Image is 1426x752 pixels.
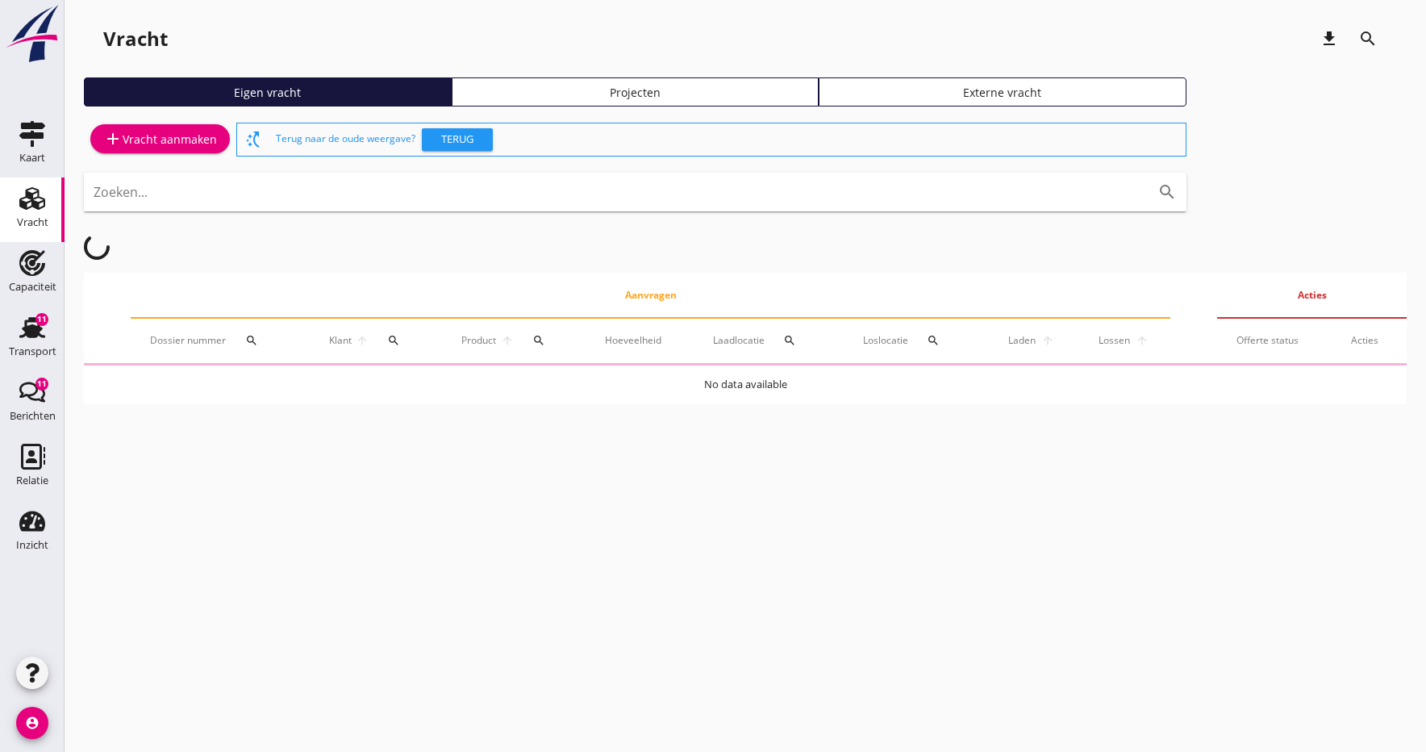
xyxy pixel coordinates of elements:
[84,77,452,107] a: Eigen vracht
[387,334,400,347] i: search
[276,123,1179,156] div: Terug naar de oude weergave?
[1132,334,1151,347] i: arrow_upward
[17,217,48,228] div: Vracht
[826,84,1179,101] div: Externe vracht
[459,84,812,101] div: Projecten
[103,129,123,148] i: add
[459,333,498,348] span: Product
[452,77,819,107] a: Projecten
[244,130,263,149] i: switch_access_shortcut
[1320,29,1339,48] i: download
[428,132,486,148] div: Terug
[1236,333,1312,348] div: Offerte status
[9,346,56,357] div: Transport
[863,321,967,360] div: Loslocatie
[10,411,56,421] div: Berichten
[327,333,354,348] span: Klant
[19,152,45,163] div: Kaart
[131,273,1170,318] th: Aanvragen
[103,129,217,148] div: Vracht aanmaken
[16,475,48,486] div: Relatie
[354,334,371,347] i: arrow_upward
[16,707,48,739] i: account_circle
[532,334,545,347] i: search
[35,378,48,391] div: 11
[90,124,230,153] a: Vracht aanmaken
[927,334,940,347] i: search
[1095,333,1132,348] span: Lossen
[16,540,48,550] div: Inzicht
[103,26,168,52] div: Vracht
[1157,182,1177,202] i: search
[422,128,493,151] button: Terug
[91,84,444,101] div: Eigen vracht
[94,179,1132,205] input: Zoeken...
[498,334,515,347] i: arrow_upward
[84,366,1407,404] td: No data available
[3,4,61,64] img: logo-small.a267ee39.svg
[1039,334,1057,347] i: arrow_upward
[245,334,258,347] i: search
[713,321,824,360] div: Laadlocatie
[150,321,289,360] div: Dossier nummer
[35,313,48,326] div: 11
[1217,273,1407,318] th: Acties
[1006,333,1039,348] span: Laden
[1358,29,1378,48] i: search
[819,77,1186,107] a: Externe vracht
[783,334,796,347] i: search
[1351,333,1387,348] div: Acties
[9,282,56,292] div: Capaciteit
[605,333,674,348] div: Hoeveelheid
